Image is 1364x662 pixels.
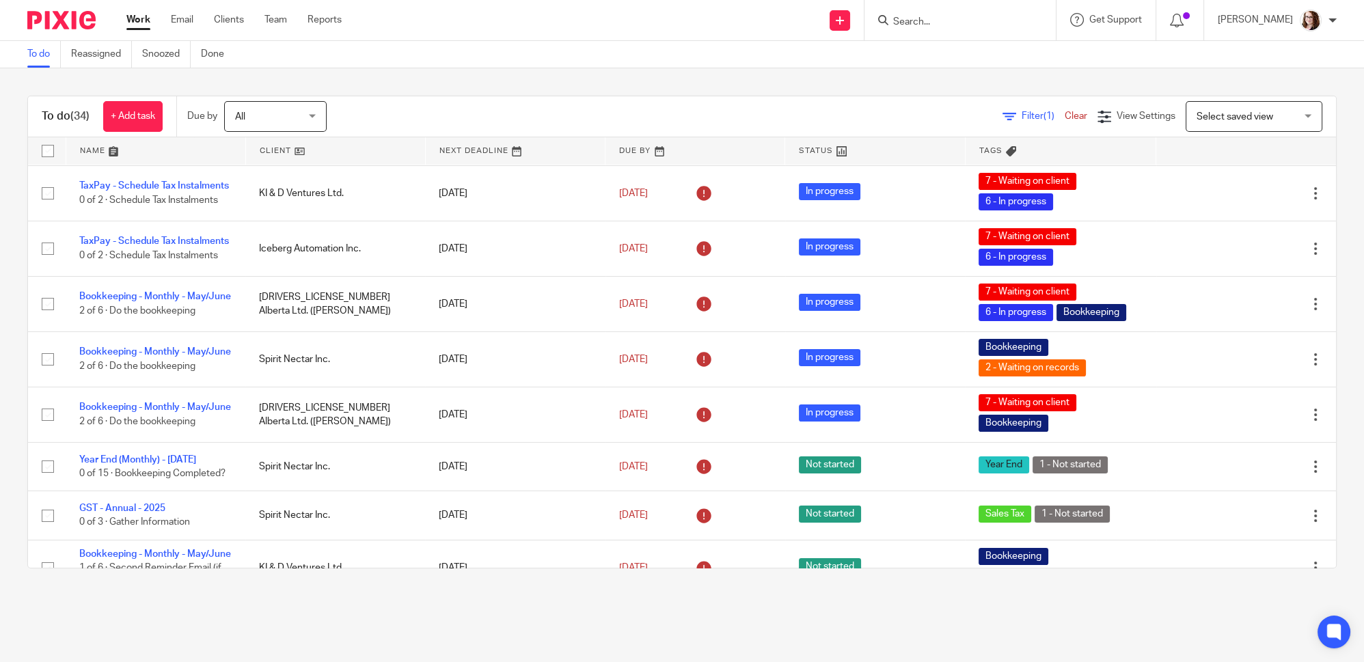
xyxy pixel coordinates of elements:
[619,299,648,309] span: [DATE]
[79,469,226,478] span: 0 of 15 · Bookkeeping Completed?
[425,331,605,387] td: [DATE]
[1056,304,1126,321] span: Bookkeeping
[799,238,860,256] span: In progress
[214,13,244,27] a: Clients
[1300,10,1322,31] img: Kelsey%20Website-compressed%20Resized.jpg
[79,292,231,301] a: Bookkeeping - Monthly - May/June
[79,417,195,426] span: 2 of 6 · Do the bookkeeping
[70,111,90,122] span: (34)
[79,455,196,465] a: Year End (Monthly) - [DATE]
[799,183,860,200] span: In progress
[187,109,217,123] p: Due by
[892,16,1015,29] input: Search
[79,518,190,527] span: 0 of 3 · Gather Information
[979,548,1048,565] span: Bookkeeping
[1044,111,1054,121] span: (1)
[619,510,648,520] span: [DATE]
[425,540,605,596] td: [DATE]
[79,347,231,357] a: Bookkeeping - Monthly - May/June
[245,540,425,596] td: KI & D Ventures Ltd.
[264,13,287,27] a: Team
[79,251,218,260] span: 0 of 2 · Schedule Tax Instalments
[979,147,1002,154] span: Tags
[79,181,229,191] a: TaxPay - Schedule Tax Instalments
[142,41,191,68] a: Snoozed
[79,402,231,412] a: Bookkeeping - Monthly - May/June
[799,349,860,366] span: In progress
[799,558,861,575] span: Not started
[308,13,342,27] a: Reports
[619,410,648,419] span: [DATE]
[201,41,234,68] a: Done
[79,504,165,513] a: GST - Annual - 2025
[79,549,231,559] a: Bookkeeping - Monthly - May/June
[1065,111,1087,121] a: Clear
[71,41,132,68] a: Reassigned
[425,221,605,276] td: [DATE]
[979,359,1086,376] span: 2 - Waiting on records
[79,195,218,205] span: 0 of 2 · Schedule Tax Instalments
[245,221,425,276] td: Iceberg Automation Inc.
[979,394,1076,411] span: 7 - Waiting on client
[425,491,605,540] td: [DATE]
[79,361,195,371] span: 2 of 6 · Do the bookkeeping
[126,13,150,27] a: Work
[799,294,860,311] span: In progress
[42,109,90,124] h1: To do
[245,491,425,540] td: Spirit Nectar Inc.
[979,415,1048,432] span: Bookkeeping
[27,11,96,29] img: Pixie
[619,189,648,198] span: [DATE]
[171,13,193,27] a: Email
[619,244,648,253] span: [DATE]
[1218,13,1293,27] p: [PERSON_NAME]
[1197,112,1273,122] span: Select saved view
[425,276,605,331] td: [DATE]
[979,228,1076,245] span: 7 - Waiting on client
[245,165,425,221] td: KI & D Ventures Ltd.
[799,506,861,523] span: Not started
[79,563,221,587] span: 1 of 6 · Second Reminder Email (if applicable)
[799,404,860,422] span: In progress
[979,173,1076,190] span: 7 - Waiting on client
[27,41,61,68] a: To do
[979,456,1029,473] span: Year End
[245,387,425,442] td: [DRIVERS_LICENSE_NUMBER] Alberta Ltd. ([PERSON_NAME])
[619,355,648,364] span: [DATE]
[79,236,229,246] a: TaxPay - Schedule Tax Instalments
[235,112,245,122] span: All
[425,165,605,221] td: [DATE]
[245,442,425,491] td: Spirit Nectar Inc.
[979,506,1031,523] span: Sales Tax
[619,462,648,471] span: [DATE]
[979,193,1053,210] span: 6 - In progress
[425,387,605,442] td: [DATE]
[245,276,425,331] td: [DRIVERS_LICENSE_NUMBER] Alberta Ltd. ([PERSON_NAME])
[979,304,1053,321] span: 6 - In progress
[799,456,861,473] span: Not started
[979,249,1053,266] span: 6 - In progress
[619,563,648,573] span: [DATE]
[1022,111,1065,121] span: Filter
[79,306,195,316] span: 2 of 6 · Do the bookkeeping
[979,339,1048,356] span: Bookkeeping
[1089,15,1142,25] span: Get Support
[1035,506,1110,523] span: 1 - Not started
[245,331,425,387] td: Spirit Nectar Inc.
[425,442,605,491] td: [DATE]
[1033,456,1108,473] span: 1 - Not started
[103,101,163,132] a: + Add task
[1117,111,1175,121] span: View Settings
[979,284,1076,301] span: 7 - Waiting on client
